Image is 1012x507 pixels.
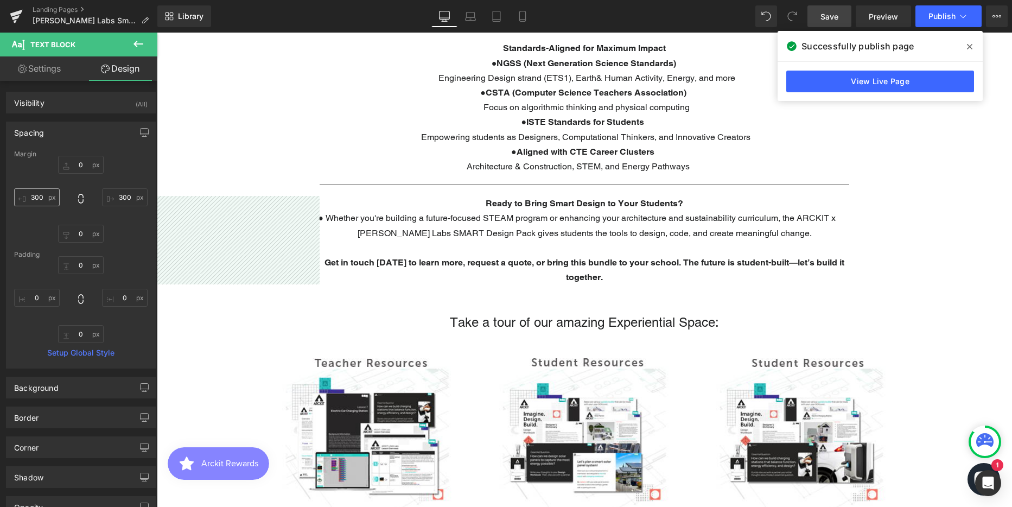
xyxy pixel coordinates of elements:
span: [PERSON_NAME] Labs Smart Design Pack [33,16,137,25]
b: ISTE Standards for Students [370,84,487,94]
div: Background [14,377,59,392]
span: Engineering Design strand (ETS1), Earth& Human Activity, Energy, and more [264,40,578,50]
span: ● [354,114,360,124]
b: NGSS (Next Generation Science Standards) [340,26,519,36]
span: Save [820,11,838,22]
input: 0 [102,289,148,307]
a: Landing Pages [33,5,157,14]
span: Text Block [30,40,75,49]
div: Open Intercom Messenger [975,470,1001,496]
a: Mobile [510,5,536,27]
a: New Library [157,5,211,27]
span: Standards-Aligned for Maximum Impact [346,10,509,21]
span: Empowering students as Designers, Computational Thinkers, and Innovative Creators [249,99,594,110]
input: 0 [58,225,104,243]
span: Architecture & Construction, STEM, and Energy Pathways [310,129,533,139]
a: Setup Global Style [14,348,148,357]
span: ● [335,26,340,36]
iframe: Button to open loyalty program pop-up [11,415,112,447]
span: Focus on algorithmic thinking and physical computing [309,69,533,80]
span: Publish [928,12,956,21]
span: Successfully publish page [801,40,914,53]
div: Margin [14,150,148,158]
span: Library [178,11,203,21]
span: Preview [869,11,898,22]
div: Border [14,407,39,422]
button: Redo [781,5,803,27]
a: Preview [856,5,911,27]
button: More [986,5,1008,27]
span: Get in touch [DATE] to learn more, request a quote, or bring this bundle to your school. The futu... [168,225,688,250]
a: Desktop [431,5,457,27]
button: Undo [755,5,777,27]
div: Spacing [14,122,44,137]
a: Laptop [457,5,483,27]
a: Design [81,56,160,81]
font: ● [161,181,167,190]
div: Padding [14,251,148,258]
input: 0 [14,188,60,206]
span: ● [323,55,329,65]
a: Tablet [483,5,510,27]
a: View Live Page [786,71,974,92]
div: Shadow [14,467,43,482]
inbox-online-store-chat: Shopify online store chat [807,430,846,466]
input: 0 [102,188,148,206]
input: 0 [58,156,104,174]
div: Visibility [14,92,44,107]
input: 0 [58,256,104,274]
span: Ready to Bring Smart Design to Your Students? [329,166,526,176]
input: 0 [58,325,104,343]
div: Corner [14,437,39,452]
button: Publish [915,5,982,27]
input: 0 [14,289,60,307]
span: Whether you're building a future-focused STEAM program or enhancing your architecture and sustain... [169,180,681,205]
span: CSTA (Computer Science Teachers Association) [329,55,530,65]
b: Aligned with CTE Career Clusters [360,114,498,124]
span: ● [365,84,370,94]
div: (All) [136,92,148,110]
